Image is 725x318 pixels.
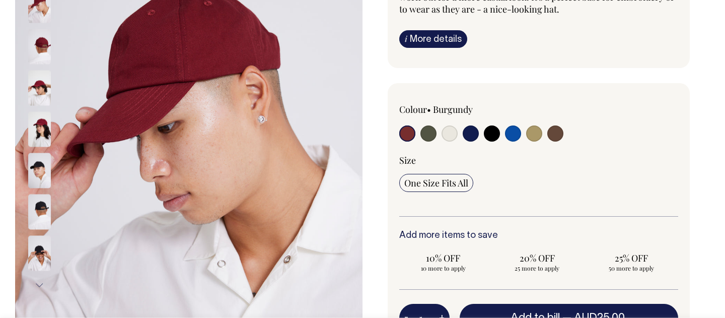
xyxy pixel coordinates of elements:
[28,195,51,230] img: black
[28,236,51,271] img: black
[399,249,487,275] input: 10% OFF 10 more to apply
[399,154,678,166] div: Size
[592,252,670,264] span: 25% OFF
[404,264,482,272] span: 10 more to apply
[433,103,473,115] label: Burgundy
[592,264,670,272] span: 50 more to apply
[498,252,576,264] span: 20% OFF
[28,71,51,106] img: burgundy
[399,30,467,48] a: iMore details
[493,249,582,275] input: 20% OFF 25 more to apply
[405,33,407,44] span: i
[399,174,473,192] input: One Size Fits All
[498,264,576,272] span: 25 more to apply
[399,231,678,241] h6: Add more items to save
[427,103,431,115] span: •
[28,153,51,188] img: black
[587,249,675,275] input: 25% OFF 50 more to apply
[404,252,482,264] span: 10% OFF
[28,112,51,147] img: burgundy
[28,29,51,65] img: burgundy
[404,177,468,189] span: One Size Fits All
[32,274,47,297] button: Next
[399,103,511,115] div: Colour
